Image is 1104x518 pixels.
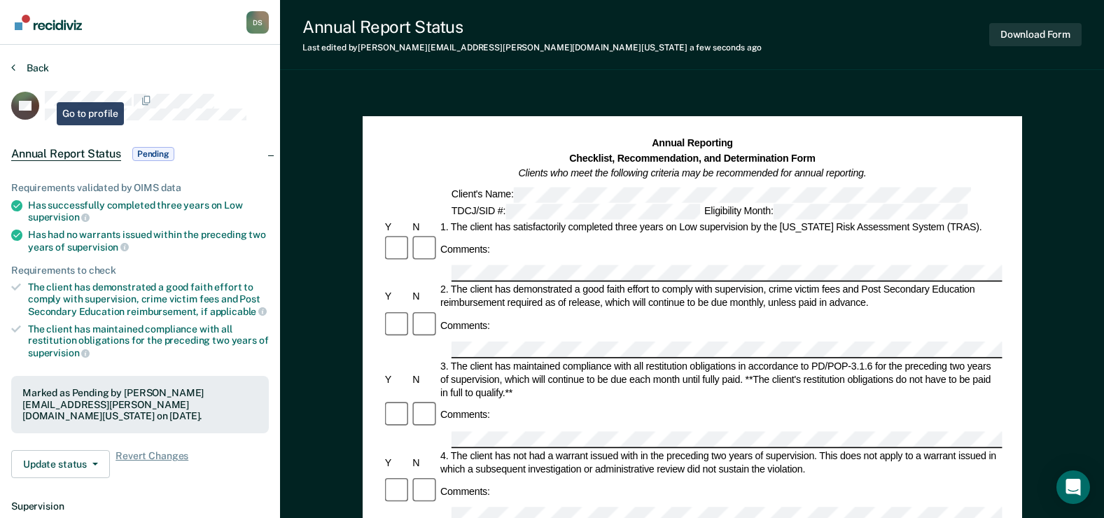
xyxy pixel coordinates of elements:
div: Marked as Pending by [PERSON_NAME][EMAIL_ADDRESS][PERSON_NAME][DOMAIN_NAME][US_STATE] on [DATE]. [22,387,258,422]
div: Requirements validated by OIMS data [11,182,269,194]
div: N [410,290,438,303]
div: Requirements to check [11,265,269,276]
div: 2. The client has demonstrated a good faith effort to comply with supervision, crime victim fees ... [438,283,1002,309]
div: TDCJ/SID #: [449,204,701,219]
button: Download Form [989,23,1082,46]
div: Comments: [438,409,492,422]
div: Comments: [438,485,492,498]
div: Has had no warrants issued within the preceding two years of [28,229,269,253]
span: Annual Report Status [11,147,121,161]
div: N [410,372,438,386]
span: supervision [28,211,90,223]
div: The client has maintained compliance with all restitution obligations for the preceding two years of [28,323,269,359]
button: Update status [11,450,110,478]
div: Y [382,290,410,303]
div: Open Intercom Messenger [1056,470,1090,504]
div: N [410,456,438,469]
button: Profile dropdown button [246,11,269,34]
div: Comments: [438,319,492,332]
div: 4. The client has not had a warrant issued with in the preceding two years of supervision. This d... [438,449,1002,475]
div: Annual Report Status [302,17,762,37]
span: applicable [210,306,267,317]
div: Y [382,456,410,469]
button: Back [11,62,49,74]
span: supervision [28,347,90,358]
div: Has successfully completed three years on Low [28,199,269,223]
span: a few seconds ago [690,43,762,52]
strong: Checklist, Recommendation, and Determination Form [569,153,816,164]
div: 1. The client has satisfactorily completed three years on Low supervision by the [US_STATE] Risk ... [438,220,1002,233]
div: D S [246,11,269,34]
div: Client's Name: [449,187,973,202]
div: Eligibility Month: [702,204,970,219]
div: The client has demonstrated a good faith effort to comply with supervision, crime victim fees and... [28,281,269,317]
div: 3. The client has maintained compliance with all restitution obligations in accordance to PD/POP-... [438,359,1002,399]
div: Comments: [438,243,492,256]
em: Clients who meet the following criteria may be recommended for annual reporting. [518,167,866,178]
span: supervision [67,241,129,253]
strong: Annual Reporting [652,137,733,148]
dt: Supervision [11,500,269,512]
span: Pending [132,147,174,161]
span: Revert Changes [116,450,188,478]
div: N [410,220,438,233]
div: Y [382,220,410,233]
img: Recidiviz [15,15,82,30]
div: Last edited by [PERSON_NAME][EMAIL_ADDRESS][PERSON_NAME][DOMAIN_NAME][US_STATE] [302,43,762,52]
div: Y [382,372,410,386]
